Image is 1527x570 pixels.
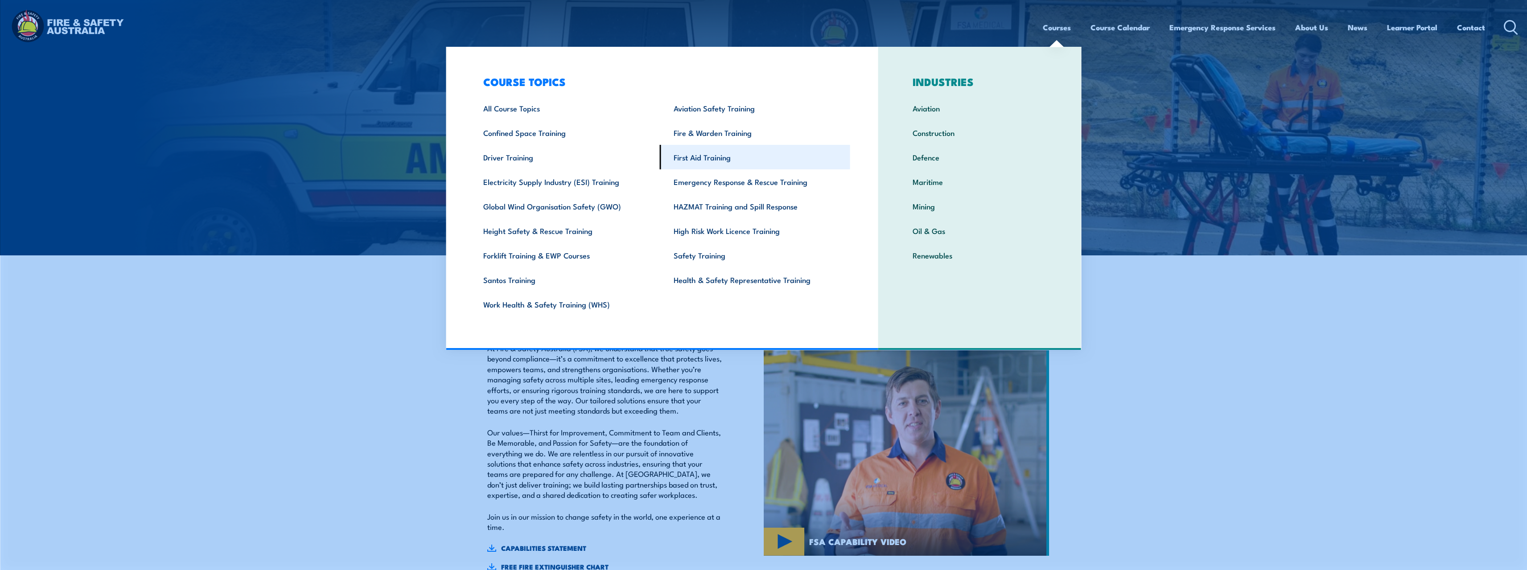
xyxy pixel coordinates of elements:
[487,511,723,532] p: Join us in our mission to change safety in the world, one experience at a time.
[1169,16,1276,39] a: Emergency Response Services
[660,120,850,145] a: Fire & Warden Training
[487,343,723,416] p: At Fire & Safety Australia (FSA), we understand that true safety goes beyond compliance—it’s a co...
[809,537,906,545] span: FSA CAPABILITY VIDEO
[469,120,660,145] a: Confined Space Training
[469,292,660,316] a: Work Health & Safety Training (WHS)
[899,75,1061,88] h3: INDUSTRIES
[899,194,1061,218] a: Mining
[660,218,850,243] a: High Risk Work Licence Training
[469,145,660,169] a: Driver Training
[1387,16,1437,39] a: Learner Portal
[1043,16,1071,39] a: Courses
[1457,16,1485,39] a: Contact
[899,169,1061,194] a: Maritime
[660,96,850,120] a: Aviation Safety Training
[764,350,1049,556] img: person
[660,169,850,194] a: Emergency Response & Rescue Training
[1348,16,1367,39] a: News
[899,120,1061,145] a: Construction
[469,243,660,267] a: Forklift Training & EWP Courses
[1295,16,1328,39] a: About Us
[660,243,850,267] a: Safety Training
[469,218,660,243] a: Height Safety & Rescue Training
[660,145,850,169] a: First Aid Training
[469,75,850,88] h3: COURSE TOPICS
[469,169,660,194] a: Electricity Supply Industry (ESI) Training
[660,267,850,292] a: Health & Safety Representative Training
[469,194,660,218] a: Global Wind Organisation Safety (GWO)
[487,427,723,500] p: Our values—Thirst for Improvement, Commitment to Team and Clients, Be Memorable, and Passion for ...
[899,145,1061,169] a: Defence
[469,267,660,292] a: Santos Training
[899,243,1061,267] a: Renewables
[899,96,1061,120] a: Aviation
[899,218,1061,243] a: Oil & Gas
[1091,16,1150,39] a: Course Calendar
[487,543,723,553] a: CAPABILITIES STATEMENT
[469,96,660,120] a: All Course Topics
[660,194,850,218] a: HAZMAT Training and Spill Response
